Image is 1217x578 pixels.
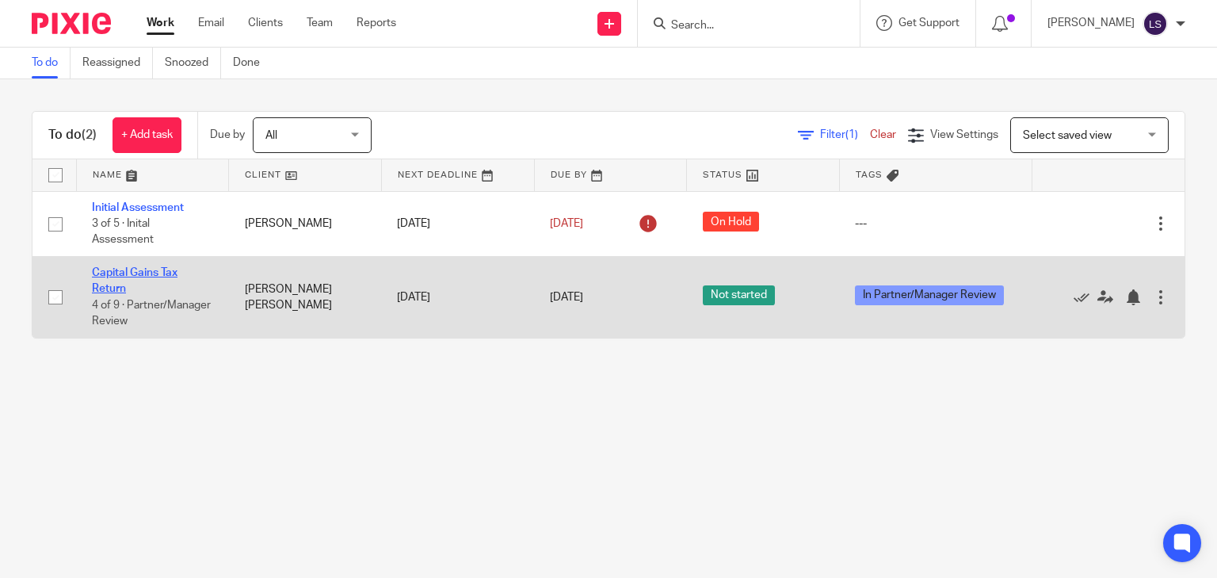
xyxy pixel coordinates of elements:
[1074,289,1097,305] a: Mark as done
[856,170,883,179] span: Tags
[248,15,283,31] a: Clients
[92,267,177,294] a: Capital Gains Tax Return
[48,127,97,144] h1: To do
[229,256,382,337] td: [PERSON_NAME] [PERSON_NAME]
[855,285,1004,305] span: In Partner/Manager Review
[265,130,277,141] span: All
[381,191,534,256] td: [DATE]
[32,13,111,34] img: Pixie
[92,300,211,327] span: 4 of 9 · Partner/Manager Review
[147,15,174,31] a: Work
[357,15,396,31] a: Reports
[82,128,97,141] span: (2)
[229,191,382,256] td: [PERSON_NAME]
[165,48,221,78] a: Snoozed
[845,129,858,140] span: (1)
[550,292,583,303] span: [DATE]
[32,48,71,78] a: To do
[92,218,154,246] span: 3 of 5 · Inital Assessment
[703,285,775,305] span: Not started
[930,129,998,140] span: View Settings
[898,17,959,29] span: Get Support
[198,15,224,31] a: Email
[855,216,1016,232] div: ---
[307,15,333,31] a: Team
[670,19,812,33] input: Search
[113,117,181,153] a: + Add task
[1143,11,1168,36] img: svg%3E
[381,256,534,337] td: [DATE]
[210,127,245,143] p: Due by
[233,48,272,78] a: Done
[870,129,896,140] a: Clear
[550,218,583,229] span: [DATE]
[1023,130,1112,141] span: Select saved view
[703,212,759,232] span: On Hold
[820,129,870,140] span: Filter
[82,48,153,78] a: Reassigned
[1047,15,1135,31] p: [PERSON_NAME]
[92,202,184,213] a: Initial Assessment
